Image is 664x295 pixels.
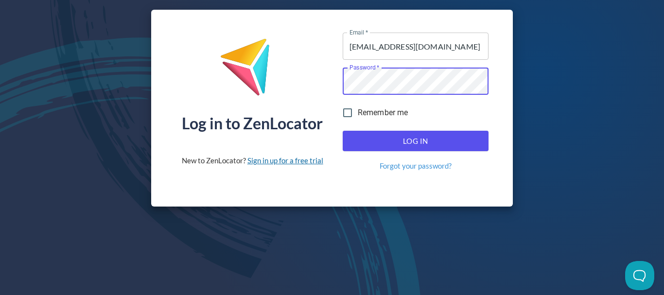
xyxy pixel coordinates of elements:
[247,156,323,165] a: Sign in up for a free trial
[182,156,323,166] div: New to ZenLocator?
[343,131,489,151] button: Log In
[380,161,452,171] a: Forgot your password?
[625,261,654,290] iframe: Toggle Customer Support
[182,116,323,131] div: Log in to ZenLocator
[353,135,478,147] span: Log In
[343,33,489,60] input: name@company.com
[358,107,408,119] span: Remember me
[220,38,285,104] img: ZenLocator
